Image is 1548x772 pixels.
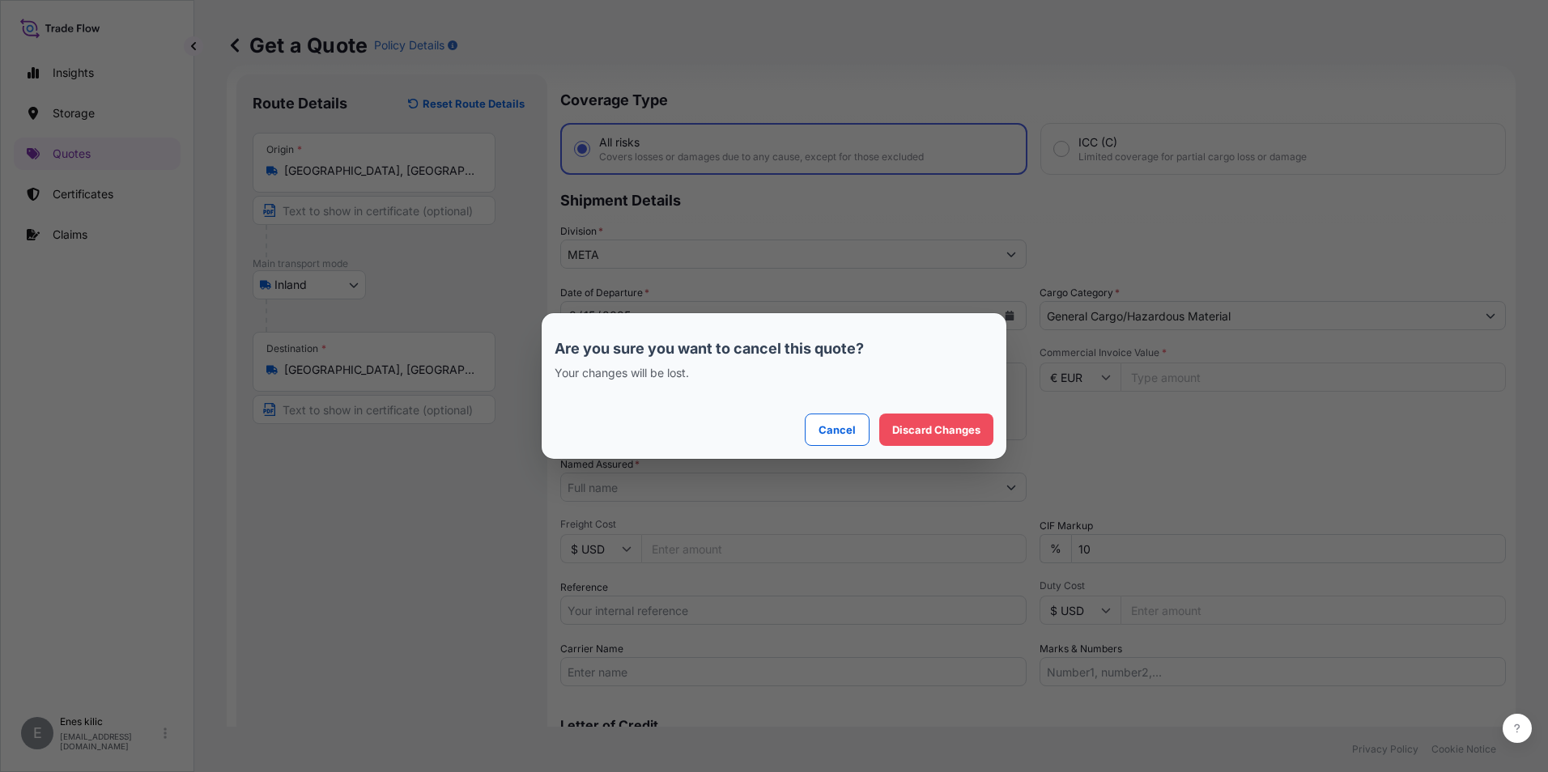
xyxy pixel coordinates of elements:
[805,414,870,446] button: Cancel
[819,422,856,438] p: Cancel
[555,365,993,381] p: Your changes will be lost.
[892,422,980,438] p: Discard Changes
[555,339,993,358] p: Are you sure you want to cancel this quote?
[879,414,993,446] button: Discard Changes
